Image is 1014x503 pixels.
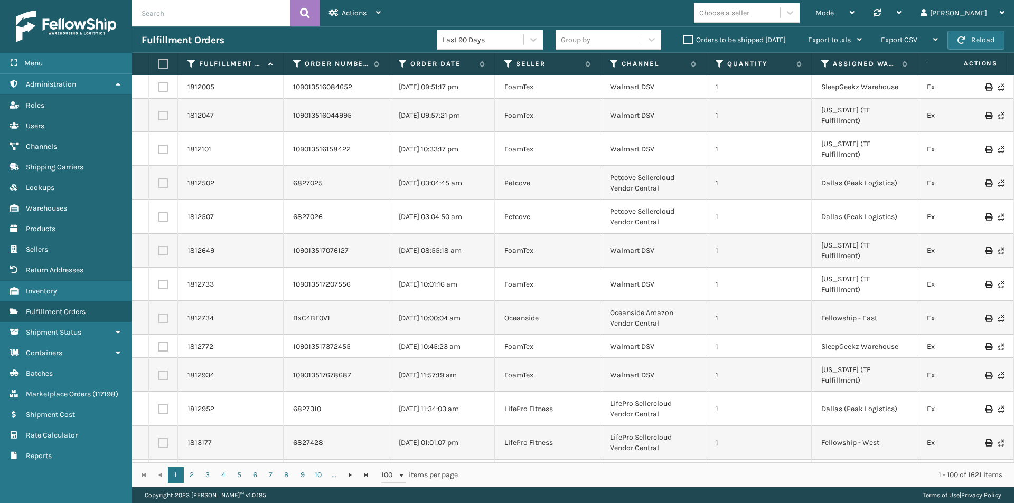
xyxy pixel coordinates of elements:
[998,439,1004,447] i: Never Shipped
[389,358,495,392] td: [DATE] 11:57:19 am
[26,121,44,130] span: Users
[326,467,342,483] a: ...
[706,166,812,200] td: 1
[600,200,706,234] td: Petcove Sellercloud Vendor Central
[812,99,917,132] td: [US_STATE] (TF Fulfillment)
[706,301,812,335] td: 1
[26,265,83,274] span: Return Addresses
[495,460,600,493] td: LifePro Fitness
[389,200,495,234] td: [DATE] 03:04:50 am
[985,179,991,187] i: Print Label
[998,213,1004,221] i: Never Shipped
[187,110,214,121] a: 1812047
[815,8,834,17] span: Mode
[389,426,495,460] td: [DATE] 01:01:07 pm
[26,163,83,172] span: Shipping Carriers
[985,372,991,379] i: Print Label
[998,179,1004,187] i: Never Shipped
[187,212,214,222] a: 1812507
[293,82,352,92] a: 109013516084652
[495,358,600,392] td: FoamTex
[495,335,600,358] td: FoamTex
[881,35,917,44] span: Export CSV
[26,245,48,254] span: Sellers
[495,99,600,132] td: FoamTex
[187,313,214,324] a: 1812734
[495,166,600,200] td: Petcove
[600,132,706,166] td: Walmart DSV
[389,234,495,268] td: [DATE] 08:55:18 am
[998,247,1004,254] i: Never Shipped
[293,341,351,352] a: 109013517372455
[985,247,991,254] i: Print Label
[389,75,495,99] td: [DATE] 09:51:17 pm
[187,341,213,352] a: 1812772
[985,343,991,350] i: Print Label
[389,166,495,200] td: [DATE] 03:04:45 am
[187,370,214,381] a: 1812934
[600,301,706,335] td: Oceanside Amazon Vendor Central
[600,460,706,493] td: LifePro Sellercloud Vendor Central
[998,112,1004,119] i: Never Shipped
[381,467,458,483] span: items per page
[187,178,214,188] a: 1812502
[706,460,812,493] td: 1
[495,301,600,335] td: Oceanside
[495,392,600,426] td: LifePro Fitness
[600,75,706,99] td: Walmart DSV
[342,467,358,483] a: Go to the next page
[187,82,214,92] a: 1812005
[985,405,991,413] i: Print Label
[706,268,812,301] td: 1
[293,370,351,381] a: 109013517678687
[600,99,706,132] td: Walmart DSV
[293,404,321,414] a: 6827310
[381,470,397,480] span: 100
[473,470,1002,480] div: 1 - 100 of 1621 items
[295,467,311,483] a: 9
[699,7,749,18] div: Choose a seller
[187,279,214,290] a: 1812733
[199,59,263,69] label: Fulfillment Order Id
[389,392,495,426] td: [DATE] 11:34:03 am
[985,213,991,221] i: Print Label
[600,426,706,460] td: LifePro Sellercloud Vendor Central
[26,369,53,378] span: Batches
[26,224,55,233] span: Products
[998,315,1004,322] i: Never Shipped
[998,343,1004,350] i: Never Shipped
[985,315,991,322] i: Print Label
[985,146,991,153] i: Print Label
[26,287,57,296] span: Inventory
[26,390,91,398] span: Marketplace Orders
[26,204,67,213] span: Warehouses
[812,426,917,460] td: Fellowship - West
[923,487,1001,503] div: |
[145,487,266,503] p: Copyright 2023 [PERSON_NAME]™ v 1.0.185
[706,358,812,392] td: 1
[187,144,211,155] a: 1812101
[516,59,580,69] label: Seller
[561,34,590,45] div: Group by
[706,75,812,99] td: 1
[600,392,706,426] td: LifePro Sellercloud Vendor Central
[495,234,600,268] td: FoamTex
[184,467,200,483] a: 2
[706,234,812,268] td: 1
[600,234,706,268] td: Walmart DSV
[600,335,706,358] td: Walmart DSV
[279,467,295,483] a: 8
[808,35,851,44] span: Export to .xls
[812,234,917,268] td: [US_STATE] (TF Fulfillment)
[293,110,352,121] a: 109013516044995
[443,34,524,45] div: Last 90 Days
[26,101,44,110] span: Roles
[985,83,991,91] i: Print Label
[600,268,706,301] td: Walmart DSV
[358,467,374,483] a: Go to the last page
[389,335,495,358] td: [DATE] 10:45:23 am
[706,392,812,426] td: 1
[389,99,495,132] td: [DATE] 09:57:21 pm
[293,245,349,256] a: 109013517076127
[26,410,75,419] span: Shipment Cost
